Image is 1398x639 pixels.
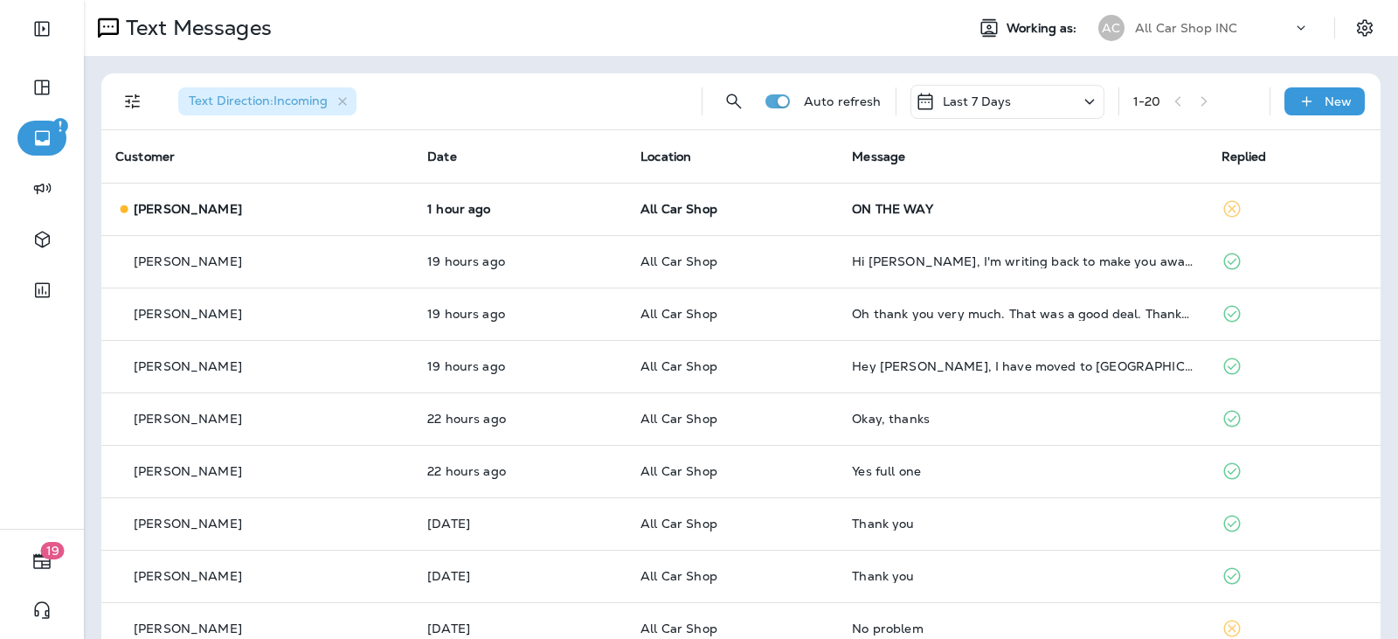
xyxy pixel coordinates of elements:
span: All Car Shop [640,254,717,269]
p: [PERSON_NAME] [134,622,242,636]
span: All Car Shop [640,463,717,479]
p: Aug 21, 2025 02:04 PM [427,359,612,373]
p: Aug 22, 2025 08:04 AM [427,202,612,216]
div: Thank you [852,517,1193,531]
div: Oh thank you very much. That was a good deal. Thanks for getting in touch with me, but I'm in Cin... [852,307,1193,321]
p: Auto refresh [804,94,882,108]
span: Date [427,149,457,164]
span: Location [640,149,691,164]
p: New [1325,94,1352,108]
span: Message [852,149,905,164]
p: [PERSON_NAME] [134,412,242,426]
div: Thank you [852,569,1193,583]
p: [PERSON_NAME] [134,307,242,321]
p: [PERSON_NAME] [134,254,242,268]
p: [PERSON_NAME] [134,359,242,373]
p: Aug 21, 2025 02:26 PM [427,307,612,321]
span: Working as: [1007,21,1081,36]
span: Replied [1222,149,1267,164]
p: [PERSON_NAME] [134,202,242,216]
button: Expand Sidebar [17,11,66,46]
div: AC [1098,15,1125,41]
div: Hey Joe, I have moved to Winter Haven, FL. Thank you! [852,359,1193,373]
div: No problem [852,622,1193,636]
span: All Car Shop [640,201,717,217]
span: Text Direction : Incoming [189,93,328,108]
span: All Car Shop [640,358,717,374]
button: Filters [115,84,150,119]
div: Yes full one [852,464,1193,478]
div: ON THE WAY [852,202,1193,216]
p: [PERSON_NAME] [134,569,242,583]
p: Aug 21, 2025 08:00 AM [427,517,612,531]
p: Aug 21, 2025 02:33 PM [427,254,612,268]
p: Text Messages [119,15,272,41]
p: [PERSON_NAME] [134,464,242,478]
span: Customer [115,149,175,164]
span: All Car Shop [640,621,717,636]
span: All Car Shop [640,568,717,584]
p: Last 7 Days [943,94,1012,108]
p: [PERSON_NAME] [134,517,242,531]
button: Settings [1349,12,1381,44]
p: Aug 20, 2025 01:58 PM [427,622,612,636]
span: All Car Shop [640,411,717,427]
span: 19 [41,542,65,559]
p: Aug 21, 2025 11:00 AM [427,464,612,478]
div: Text Direction:Incoming [178,87,356,115]
p: Aug 21, 2025 11:58 AM [427,412,612,426]
button: Search Messages [716,84,751,119]
div: 1 - 20 [1133,94,1161,108]
div: Okay, thanks [852,412,1193,426]
span: All Car Shop [640,516,717,531]
p: All Car Shop INC [1135,21,1237,35]
div: Hi Joe, I'm writing back to make you aware that I've been totally displeased with All Cars since ... [852,254,1193,268]
button: 19 [17,544,66,579]
span: All Car Shop [640,306,717,322]
p: Aug 20, 2025 02:01 PM [427,569,612,583]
